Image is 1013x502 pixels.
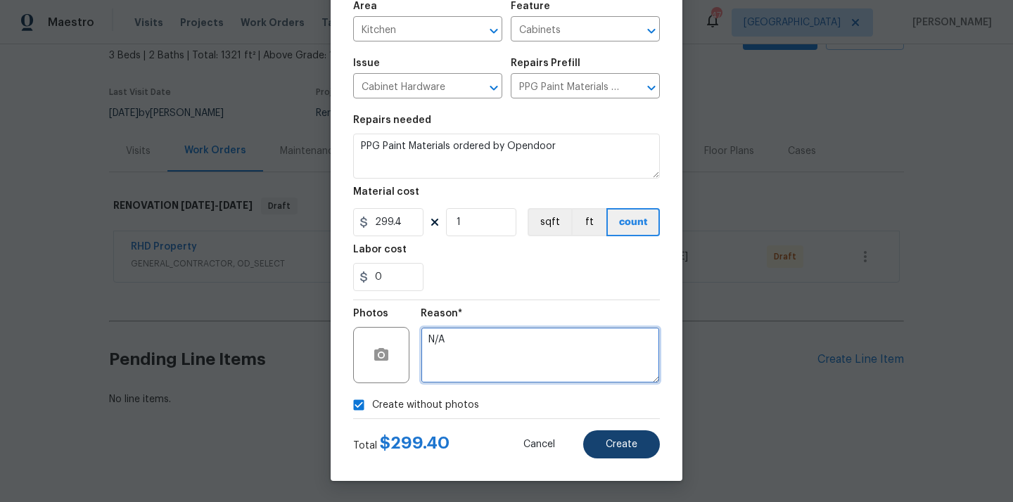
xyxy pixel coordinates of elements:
[511,1,550,11] h5: Feature
[353,436,450,453] div: Total
[642,21,661,41] button: Open
[571,208,606,236] button: ft
[642,78,661,98] button: Open
[372,398,479,413] span: Create without photos
[484,78,504,98] button: Open
[353,134,660,179] textarea: PPG Paint Materials ordered by Opendoor
[484,21,504,41] button: Open
[421,309,462,318] h5: Reason*
[353,245,407,255] h5: Labor cost
[511,58,580,68] h5: Repairs Prefill
[523,439,555,450] span: Cancel
[353,115,431,125] h5: Repairs needed
[353,187,419,197] h5: Material cost
[606,439,637,450] span: Create
[353,58,380,68] h5: Issue
[421,327,660,383] textarea: N/A
[380,435,450,451] span: $ 299.40
[501,430,578,458] button: Cancel
[528,208,571,236] button: sqft
[583,430,660,458] button: Create
[353,309,388,318] h5: Photos
[353,1,377,11] h5: Area
[606,208,660,236] button: count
